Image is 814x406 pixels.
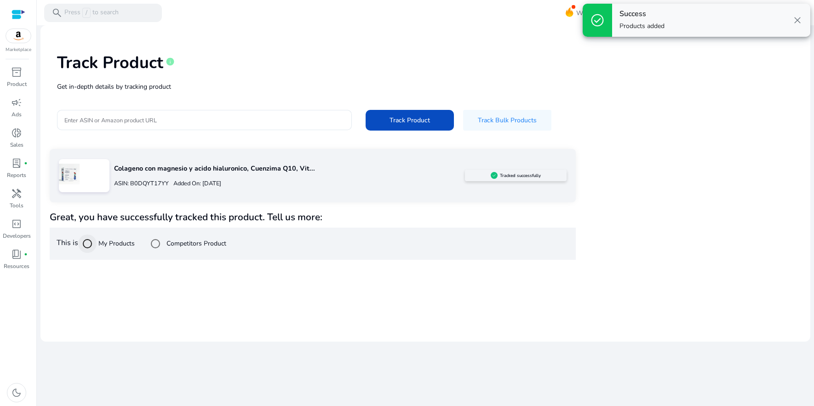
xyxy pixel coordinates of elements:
[114,164,465,174] p: Colageno con magnesio y acido hialuronico, Cuenzima Q10, Vit...
[463,110,551,131] button: Track Bulk Products
[590,13,605,28] span: check_circle
[50,212,576,223] h4: Great, you have successfully tracked this product. Tell us more:
[500,173,541,178] h5: Tracked successfully
[24,252,28,256] span: fiber_manual_record
[11,110,22,119] p: Ads
[491,172,498,179] img: sellerapp_active
[792,15,803,26] span: close
[390,115,430,125] span: Track Product
[11,188,22,199] span: handyman
[165,239,226,248] label: Competitors Product
[50,228,576,260] div: This is
[11,249,22,260] span: book_4
[619,22,665,31] p: Products added
[11,387,22,398] span: dark_mode
[57,82,794,91] p: Get in-depth details by tracking product
[64,8,119,18] p: Press to search
[7,171,26,179] p: Reports
[10,141,23,149] p: Sales
[59,164,80,184] img: 714wZfLIWWL.jpg
[7,80,27,88] p: Product
[82,8,91,18] span: /
[57,53,163,73] h1: Track Product
[97,239,135,248] label: My Products
[11,218,22,229] span: code_blocks
[366,110,454,131] button: Track Product
[576,5,612,21] span: What's New
[11,97,22,108] span: campaign
[619,10,665,18] h4: Success
[4,262,29,270] p: Resources
[10,201,23,210] p: Tools
[114,179,169,188] p: ASIN: B0DQYT17YY
[166,57,175,66] span: info
[478,115,537,125] span: Track Bulk Products
[52,7,63,18] span: search
[6,46,31,53] p: Marketplace
[3,232,31,240] p: Developers
[24,161,28,165] span: fiber_manual_record
[6,29,31,43] img: amazon.svg
[11,127,22,138] span: donut_small
[11,158,22,169] span: lab_profile
[169,179,221,188] p: Added On: [DATE]
[11,67,22,78] span: inventory_2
